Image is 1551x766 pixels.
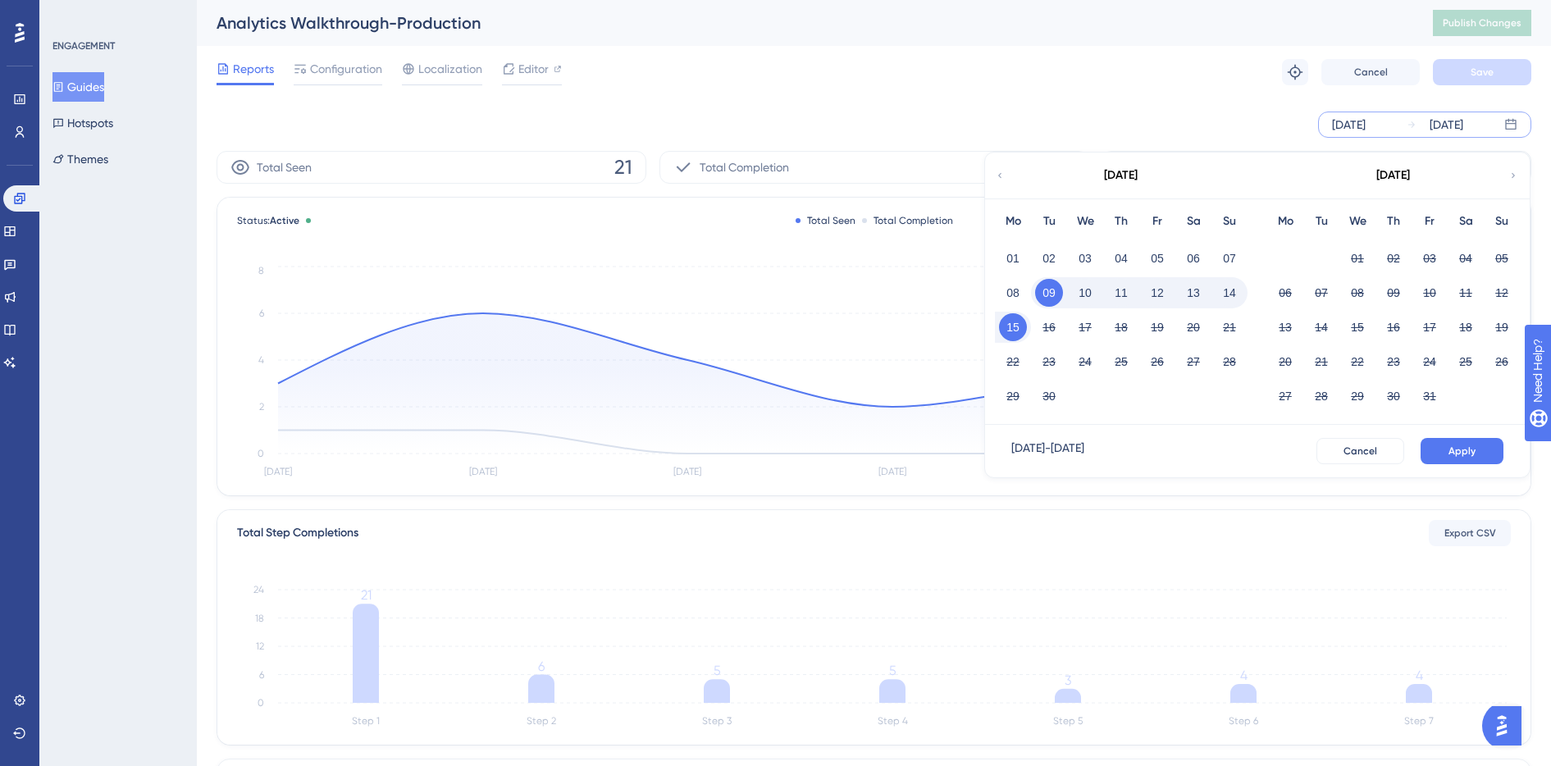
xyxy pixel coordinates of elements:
[1139,212,1175,231] div: Fr
[673,466,701,477] tspan: [DATE]
[1307,279,1335,307] button: 07
[258,354,264,366] tspan: 4
[237,523,358,543] div: Total Step Completions
[1380,244,1407,272] button: 02
[258,697,264,709] tspan: 0
[1216,279,1243,307] button: 14
[1179,279,1207,307] button: 13
[878,466,906,477] tspan: [DATE]
[270,215,299,226] span: Active
[217,11,1392,34] div: Analytics Walkthrough-Production
[255,613,264,624] tspan: 18
[1271,382,1299,410] button: 27
[39,4,103,24] span: Need Help?
[1452,244,1480,272] button: 04
[1307,348,1335,376] button: 21
[258,265,264,276] tspan: 8
[1216,313,1243,341] button: 21
[1303,212,1339,231] div: Tu
[1071,244,1099,272] button: 03
[259,401,264,413] tspan: 2
[527,715,556,727] tspan: Step 2
[1107,279,1135,307] button: 11
[1488,279,1516,307] button: 12
[1071,279,1099,307] button: 10
[1143,348,1171,376] button: 26
[257,157,312,177] span: Total Seen
[259,669,264,681] tspan: 6
[1307,313,1335,341] button: 14
[1484,212,1520,231] div: Su
[1011,438,1084,464] div: [DATE] - [DATE]
[253,584,264,595] tspan: 24
[538,659,545,674] tspan: 6
[1488,313,1516,341] button: 19
[702,715,732,727] tspan: Step 3
[1035,382,1063,410] button: 30
[52,108,113,138] button: Hotspots
[1433,59,1531,85] button: Save
[264,466,292,477] tspan: [DATE]
[1104,166,1138,185] div: [DATE]
[1175,212,1211,231] div: Sa
[1354,66,1388,79] span: Cancel
[1376,166,1410,185] div: [DATE]
[1071,313,1099,341] button: 17
[1271,279,1299,307] button: 06
[233,59,274,79] span: Reports
[999,244,1027,272] button: 01
[1380,279,1407,307] button: 09
[1316,438,1404,464] button: Cancel
[1444,527,1496,540] span: Export CSV
[1332,115,1366,135] div: [DATE]
[1067,212,1103,231] div: We
[1179,348,1207,376] button: 27
[1267,212,1303,231] div: Mo
[614,154,632,180] span: 21
[1053,715,1083,727] tspan: Step 5
[1380,313,1407,341] button: 16
[999,382,1027,410] button: 29
[1229,715,1258,727] tspan: Step 6
[999,279,1027,307] button: 08
[1488,244,1516,272] button: 05
[1416,348,1444,376] button: 24
[700,157,789,177] span: Total Completion
[1343,382,1371,410] button: 29
[999,313,1027,341] button: 15
[259,308,264,319] tspan: 6
[1380,348,1407,376] button: 23
[1404,715,1434,727] tspan: Step 7
[352,715,380,727] tspan: Step 1
[1211,212,1248,231] div: Su
[878,715,908,727] tspan: Step 4
[1375,212,1412,231] div: Th
[1343,313,1371,341] button: 15
[418,59,482,79] span: Localization
[1240,668,1248,683] tspan: 4
[1035,279,1063,307] button: 09
[1421,438,1503,464] button: Apply
[52,144,108,174] button: Themes
[469,466,497,477] tspan: [DATE]
[1071,348,1099,376] button: 24
[1271,348,1299,376] button: 20
[52,72,104,102] button: Guides
[999,348,1027,376] button: 22
[1103,212,1139,231] div: Th
[1448,212,1484,231] div: Sa
[1035,244,1063,272] button: 02
[258,448,264,459] tspan: 0
[52,39,115,52] div: ENGAGEMENT
[1416,244,1444,272] button: 03
[1471,66,1494,79] span: Save
[1380,382,1407,410] button: 30
[1179,313,1207,341] button: 20
[714,663,721,678] tspan: 5
[1107,348,1135,376] button: 25
[256,641,264,652] tspan: 12
[1416,313,1444,341] button: 17
[1343,279,1371,307] button: 08
[1307,382,1335,410] button: 28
